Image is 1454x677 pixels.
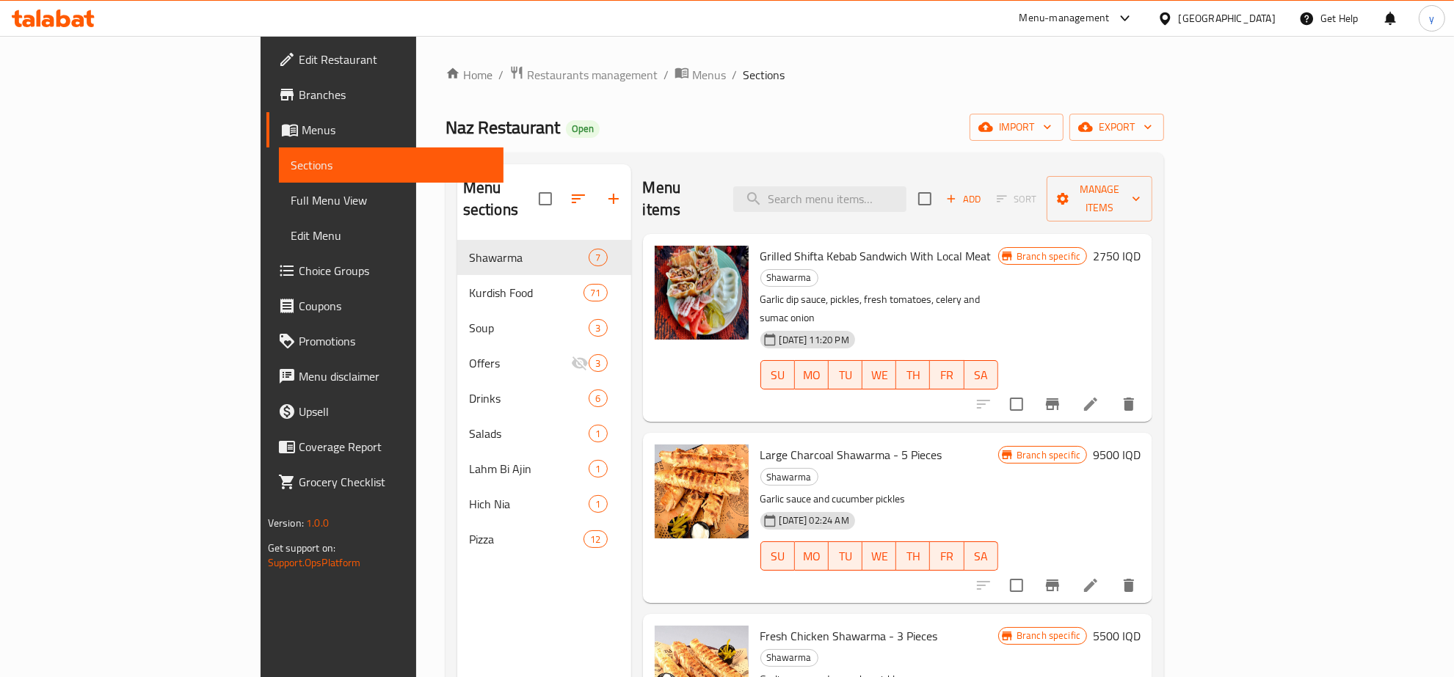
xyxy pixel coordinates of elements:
[589,392,606,406] span: 6
[760,290,998,327] p: Garlic dip sauce, pickles, fresh tomatoes, celery and sumac onion
[446,111,560,144] span: Naz Restaurant
[774,333,855,347] span: [DATE] 11:20 PM
[829,541,862,571] button: TU
[940,188,987,211] span: Add item
[566,120,600,138] div: Open
[1111,387,1146,422] button: delete
[279,147,504,183] a: Sections
[457,486,631,522] div: Hich Nia1
[795,541,829,571] button: MO
[279,183,504,218] a: Full Menu View
[584,530,607,548] div: items
[732,66,737,84] li: /
[306,513,329,533] span: 1.0.0
[589,460,607,477] div: items
[299,403,492,420] span: Upsell
[589,389,607,407] div: items
[801,365,823,386] span: MO
[291,227,492,244] span: Edit Menu
[266,323,504,359] a: Promotions
[291,191,492,209] span: Full Menu View
[299,262,492,279] span: Choice Groups
[457,381,631,416] div: Drinks6
[1429,10,1434,26] span: y
[1082,577,1099,594] a: Edit menu item
[561,181,596,216] span: Sort sections
[527,66,658,84] span: Restaurants management
[266,112,504,147] a: Menus
[589,321,606,335] span: 3
[266,464,504,499] a: Grocery Checklist
[1093,444,1141,465] h6: 9500 IQD
[767,365,789,386] span: SU
[469,530,584,548] span: Pizza
[829,360,862,389] button: TU
[692,66,726,84] span: Menus
[266,288,504,323] a: Coupons
[868,546,890,567] span: WE
[291,156,492,174] span: Sections
[760,649,818,667] div: Shawarma
[584,286,606,300] span: 71
[902,546,924,567] span: TH
[902,365,924,386] span: TH
[760,269,818,287] div: Shawarma
[266,429,504,464] a: Coverage Report
[446,65,1165,84] nav: breadcrumb
[299,473,492,491] span: Grocery Checklist
[299,438,492,455] span: Coverage Report
[1093,246,1141,266] h6: 2750 IQD
[266,77,504,112] a: Branches
[760,444,942,466] span: Large Charcoal Shawarma - 5 Pieces
[981,118,1052,136] span: import
[469,319,589,337] div: Soup
[1035,568,1070,603] button: Branch-specific-item
[589,495,607,513] div: items
[457,416,631,451] div: Salads1
[760,468,818,486] div: Shawarma
[469,249,589,266] span: Shawarma
[835,365,857,386] span: TU
[987,188,1047,211] span: Select section first
[279,218,504,253] a: Edit Menu
[584,533,606,546] span: 12
[1047,176,1153,222] button: Manage items
[655,246,749,340] img: Grilled Shifta Kebab Sandwich With Local Meat
[761,469,818,486] span: Shawarma
[868,365,890,386] span: WE
[589,249,607,266] div: items
[571,354,589,372] svg: Inactive section
[589,425,607,442] div: items
[1011,448,1086,462] span: Branch specific
[1011,249,1086,263] span: Branch specific
[767,546,789,567] span: SU
[469,460,589,477] div: Lahm Bi Ajin
[457,234,631,563] nav: Menu sections
[299,367,492,385] span: Menu disclaimer
[970,546,992,567] span: SA
[795,360,829,389] button: MO
[944,191,984,208] span: Add
[1082,395,1099,413] a: Edit menu item
[930,541,964,571] button: FR
[266,359,504,394] a: Menu disclaimer
[566,122,600,135] span: Open
[266,42,504,77] a: Edit Restaurant
[761,269,818,286] span: Shawarma
[1019,10,1110,27] div: Menu-management
[733,186,906,212] input: search
[1111,568,1146,603] button: delete
[655,444,749,538] img: Large Charcoal Shawarma - 5 Pieces
[964,360,998,389] button: SA
[970,365,992,386] span: SA
[743,66,785,84] span: Sections
[760,490,998,508] p: Garlic sauce and cucumber pickles
[930,360,964,389] button: FR
[760,625,938,647] span: Fresh Chicken Shawarma - 3 Pieces
[266,253,504,288] a: Choice Groups
[299,86,492,103] span: Branches
[1011,629,1086,643] span: Branch specific
[469,389,589,407] span: Drinks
